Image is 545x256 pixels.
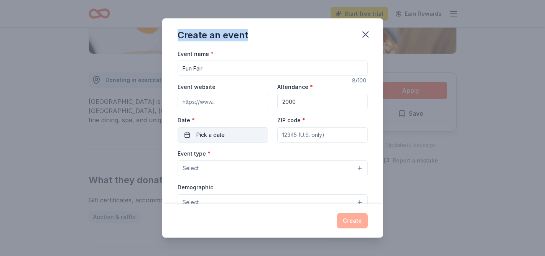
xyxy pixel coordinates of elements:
[277,127,368,143] input: 12345 (U.S. only)
[183,198,199,207] span: Select
[178,160,368,176] button: Select
[277,117,305,124] label: ZIP code
[178,50,214,58] label: Event name
[277,83,313,91] label: Attendance
[178,83,216,91] label: Event website
[196,130,225,139] span: Pick a date
[178,194,368,210] button: Select
[183,164,199,173] span: Select
[277,94,368,109] input: 20
[178,29,248,41] div: Create an event
[178,127,268,143] button: Pick a date
[178,117,268,124] label: Date
[178,61,368,76] input: Spring Fundraiser
[178,150,211,158] label: Event type
[178,184,213,191] label: Demographic
[352,76,368,85] div: 8 /100
[178,94,268,109] input: https://www...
